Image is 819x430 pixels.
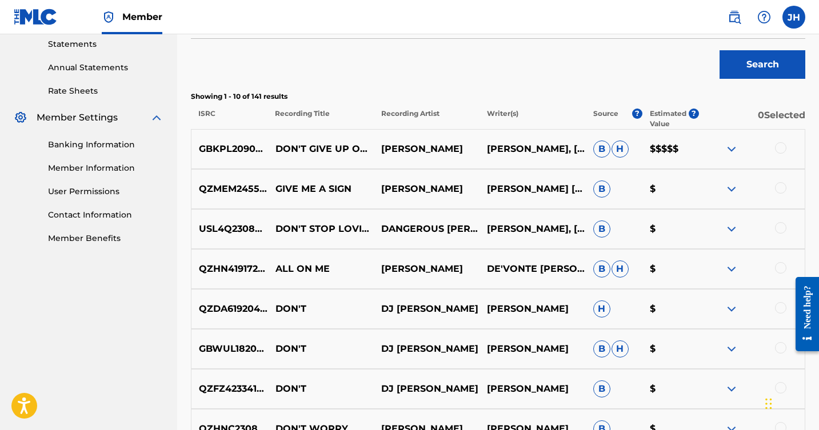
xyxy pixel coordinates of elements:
span: Member [122,10,162,23]
a: Member Benefits [48,232,163,244]
span: B [593,380,610,397]
p: 0 Selected [699,108,805,129]
p: [PERSON_NAME] [374,142,480,156]
p: [PERSON_NAME] [374,182,480,196]
span: H [612,260,629,278]
button: Search [720,50,805,79]
p: DON'T STOP LOVIN ME [268,222,374,236]
p: DON'T [268,382,374,396]
span: ? [632,108,642,119]
a: Banking Information [48,139,163,151]
p: GBWUL1820991 [191,342,268,356]
p: Recording Artist [373,108,480,129]
p: $ [642,182,699,196]
p: $ [642,262,699,276]
a: Statements [48,38,163,50]
span: B [593,220,610,238]
img: expand [150,111,163,124]
p: QZMEM2455560 [191,182,268,196]
p: QZDA61920482 [191,302,268,316]
p: $$$$$ [642,142,699,156]
p: Source [593,108,618,129]
img: expand [725,142,738,156]
p: DJ [PERSON_NAME] [374,382,480,396]
p: [PERSON_NAME] [480,382,585,396]
img: expand [725,342,738,356]
p: QZHN41917254 [191,262,268,276]
span: H [612,140,629,158]
img: help [757,10,771,24]
a: Annual Statements [48,62,163,74]
span: H [593,300,610,318]
p: Estimated Value [650,108,689,129]
p: $ [642,302,699,316]
iframe: Chat Widget [762,375,819,430]
p: [PERSON_NAME] [374,262,480,276]
span: H [612,340,629,357]
a: Public Search [723,6,746,29]
p: DE'VONTE [PERSON_NAME] [480,262,585,276]
span: B [593,260,610,278]
span: B [593,340,610,357]
p: [PERSON_NAME] [480,302,585,316]
a: User Permissions [48,186,163,198]
p: DJ [PERSON_NAME] [374,302,480,316]
span: ? [689,108,699,119]
p: Showing 1 - 10 of 141 results [191,91,805,102]
img: expand [725,302,738,316]
img: expand [725,262,738,276]
p: [PERSON_NAME] [PERSON_NAME] [480,182,585,196]
p: DJ [PERSON_NAME] [374,342,480,356]
img: Top Rightsholder [102,10,115,24]
div: Help [753,6,776,29]
span: B [593,140,610,158]
a: Member Information [48,162,163,174]
img: MLC Logo [14,9,58,25]
iframe: Resource Center [787,266,819,363]
p: QZFZ42334160 [191,382,268,396]
p: DON'T GIVE UP ON ME [268,142,374,156]
p: [PERSON_NAME], [PERSON_NAME] [PERSON_NAME], J [PERSON_NAME], [PERSON_NAME], [PERSON_NAME] [480,142,585,156]
a: Contact Information [48,209,163,221]
img: expand [725,382,738,396]
p: DANGEROUS [PERSON_NAME] [374,222,480,236]
p: $ [642,222,699,236]
p: $ [642,342,699,356]
p: [PERSON_NAME] [480,342,585,356]
img: Member Settings [14,111,27,124]
p: $ [642,382,699,396]
p: GBKPL2090054 [191,142,268,156]
img: search [728,10,741,24]
p: GIVE ME A SIGN [268,182,374,196]
p: Recording Title [267,108,374,129]
p: ISRC [191,108,267,129]
img: expand [725,182,738,196]
div: User Menu [782,6,805,29]
div: Drag [765,387,772,421]
a: Rate Sheets [48,85,163,97]
p: DON'T [268,302,374,316]
img: expand [725,222,738,236]
p: ALL ON ME [268,262,374,276]
span: B [593,180,610,198]
p: Writer(s) [480,108,586,129]
span: Member Settings [37,111,118,124]
p: USL4Q2308971 [191,222,268,236]
p: DON'T [268,342,374,356]
p: [PERSON_NAME], [PERSON_NAME] [480,222,585,236]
